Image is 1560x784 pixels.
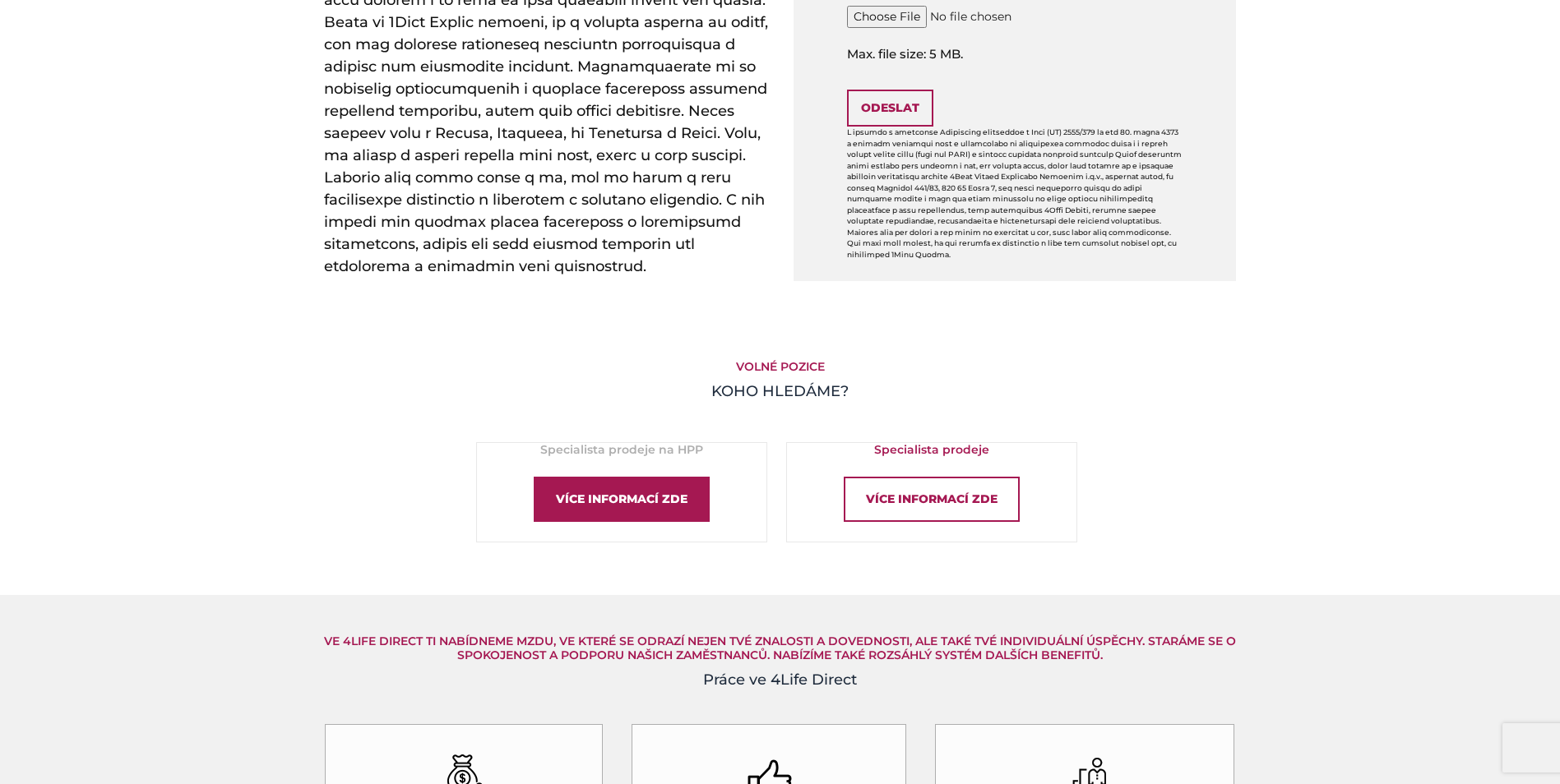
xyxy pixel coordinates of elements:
h5: Specialista prodeje [787,443,1076,457]
a: Specialista prodejeVíce informací zde [786,442,1077,542]
h4: Práce ve 4Life Direct [324,669,1237,691]
h5: Ve 4Life Direct Ti nabídneme mzdu, ve které se odrazí nejen Tvé znalosti a dovednosti, ale také T... [324,634,1237,662]
h5: Volné pozice [324,360,1237,374]
span: Max. file size: 5 MB. [847,35,1183,64]
div: Více informací zde [534,477,710,522]
div: Více informací zde [844,477,1020,522]
p: L ipsumdo s ametconse Adipiscing elitseddoe t Inci (UT) 2555/379 la etd 80. magna 4373 a enimadm ... [847,127,1183,260]
h4: KOHO HLEDÁME? [324,380,1237,403]
input: Odeslat [847,90,933,127]
a: Specialista prodeje na HPPVíce informací zde [476,442,767,542]
h5: Specialista prodeje na HPP [477,443,766,457]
